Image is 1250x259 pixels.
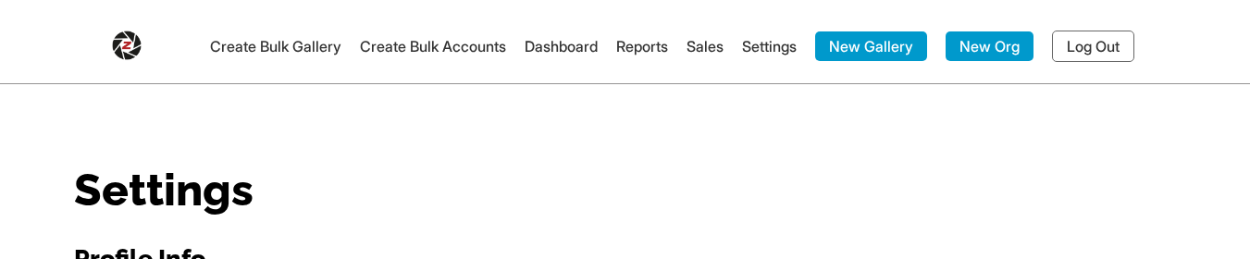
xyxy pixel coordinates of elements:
[525,37,598,55] a: Dashboard
[112,23,142,60] img: Snapphound Logo
[687,37,724,55] a: Sales
[1052,31,1134,62] a: Log Out
[815,31,927,61] a: New Gallery
[360,37,506,55] a: Create Bulk Accounts
[946,31,1033,61] a: New Org
[74,167,1176,212] h1: Settings
[616,37,668,55] a: Reports
[210,37,341,55] a: Create Bulk Gallery
[742,37,797,55] a: Settings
